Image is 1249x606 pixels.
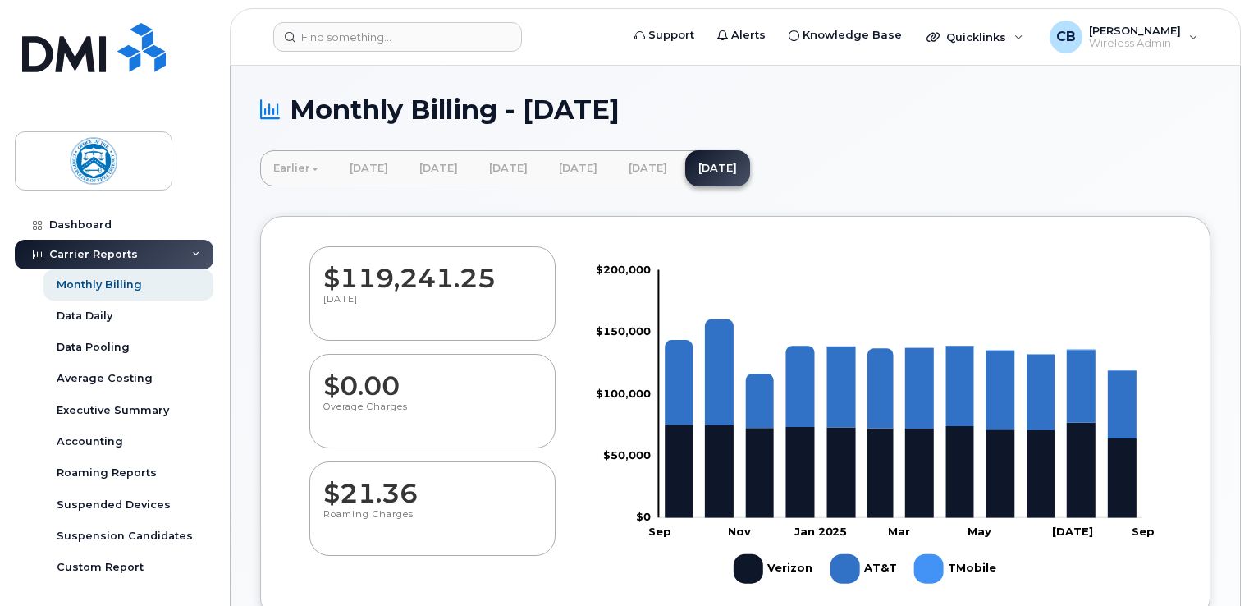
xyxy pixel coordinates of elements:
dd: $119,241.25 [323,247,542,293]
a: [DATE] [476,150,541,186]
g: Legend [734,548,997,590]
tspan: Sep [648,526,671,539]
tspan: Nov [728,526,751,539]
tspan: Mar [888,526,910,539]
a: Earlier [260,150,332,186]
tspan: $150,000 [596,324,651,337]
tspan: $0 [636,511,651,524]
h1: Monthly Billing - [DATE] [260,95,1210,124]
dd: $0.00 [323,355,542,401]
tspan: [DATE] [1052,526,1093,539]
g: Verizon [734,548,814,590]
a: [DATE] [615,150,680,186]
p: Roaming Charges [323,508,542,538]
g: Verizon [665,423,1137,518]
tspan: $50,000 [603,448,651,461]
dd: $21.36 [323,462,542,508]
tspan: $100,000 [596,387,651,400]
a: [DATE] [336,150,401,186]
g: AT&T [830,548,898,590]
tspan: Sep [1132,526,1155,539]
g: AT&T [665,319,1137,438]
tspan: $200,000 [596,263,651,276]
g: TMobile [914,548,997,590]
a: [DATE] [546,150,611,186]
tspan: May [968,526,991,539]
g: Chart [596,263,1155,590]
a: [DATE] [685,150,750,186]
tspan: Jan 2025 [794,526,847,539]
p: Overage Charges [323,401,542,430]
a: [DATE] [406,150,471,186]
p: [DATE] [323,293,542,323]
